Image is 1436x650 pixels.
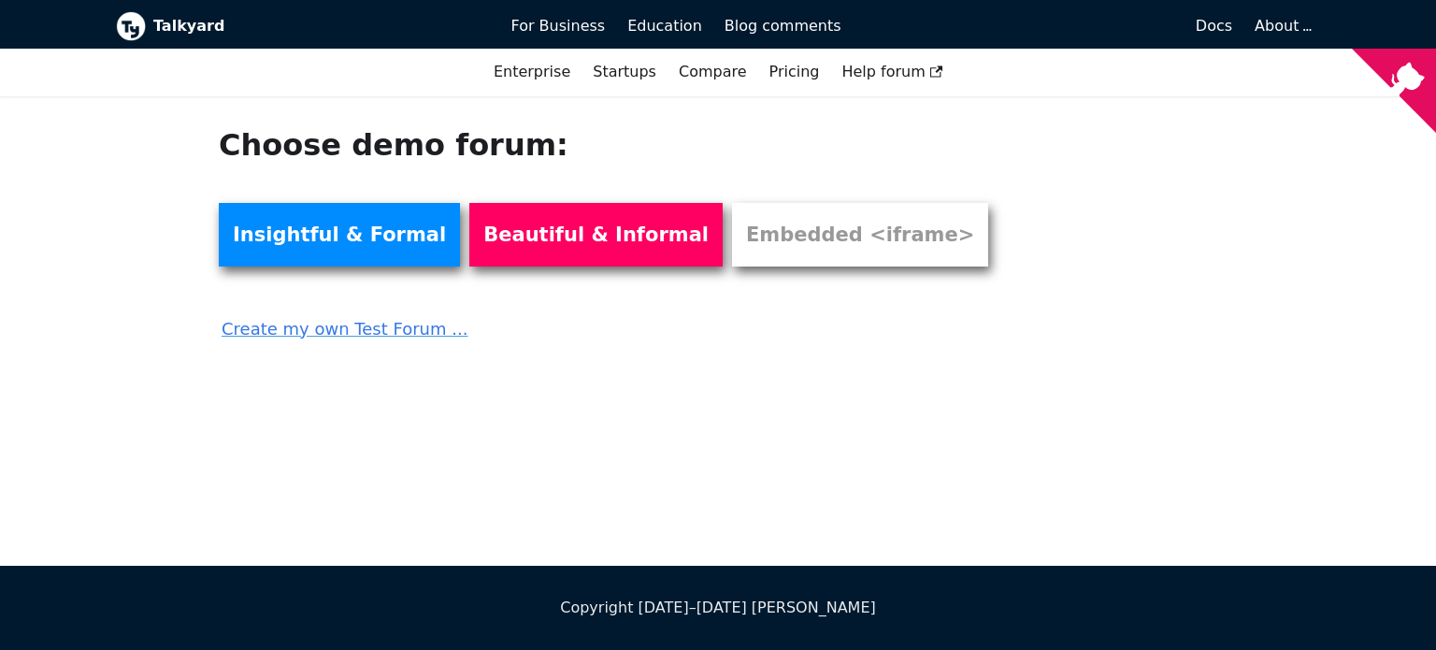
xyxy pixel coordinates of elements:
[841,63,942,80] span: Help forum
[500,10,617,42] a: For Business
[725,17,841,35] span: Blog comments
[616,10,713,42] a: Education
[153,14,485,38] b: Talkyard
[219,203,460,267] a: Insightful & Formal
[219,126,1012,164] h1: Choose demo forum:
[1255,17,1309,35] a: About
[116,11,485,41] a: Talkyard logoTalkyard
[679,63,747,80] a: Compare
[582,56,668,88] a: Startups
[511,17,606,35] span: For Business
[758,56,831,88] a: Pricing
[116,596,1320,620] div: Copyright [DATE]–[DATE] [PERSON_NAME]
[469,203,723,267] a: Beautiful & Informal
[853,10,1244,42] a: Docs
[713,10,853,42] a: Blog comments
[830,56,954,88] a: Help forum
[219,302,1012,343] a: Create my own Test Forum ...
[116,11,146,41] img: Talkyard logo
[482,56,582,88] a: Enterprise
[1196,17,1232,35] span: Docs
[732,203,988,267] a: Embedded <iframe>
[627,17,702,35] span: Education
